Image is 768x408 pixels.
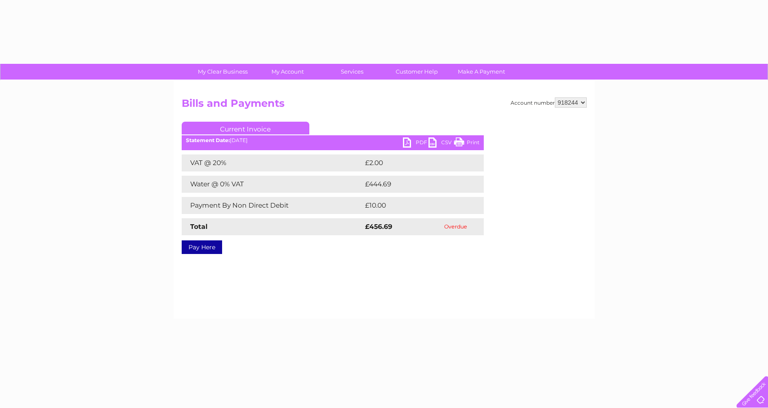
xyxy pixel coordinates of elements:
div: Account number [511,97,587,108]
strong: £456.69 [365,223,392,231]
strong: Total [190,223,208,231]
td: £444.69 [363,176,469,193]
h2: Bills and Payments [182,97,587,114]
a: Services [317,64,387,80]
a: Make A Payment [446,64,517,80]
td: VAT @ 20% [182,154,363,171]
td: £2.00 [363,154,464,171]
td: Payment By Non Direct Debit [182,197,363,214]
a: My Clear Business [188,64,258,80]
a: My Account [252,64,323,80]
td: Water @ 0% VAT [182,176,363,193]
b: Statement Date: [186,137,230,143]
a: Print [454,137,480,150]
a: Customer Help [382,64,452,80]
a: Pay Here [182,240,222,254]
a: CSV [428,137,454,150]
td: Overdue [428,218,484,235]
a: Current Invoice [182,122,309,134]
td: £10.00 [363,197,466,214]
div: [DATE] [182,137,484,143]
a: PDF [403,137,428,150]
